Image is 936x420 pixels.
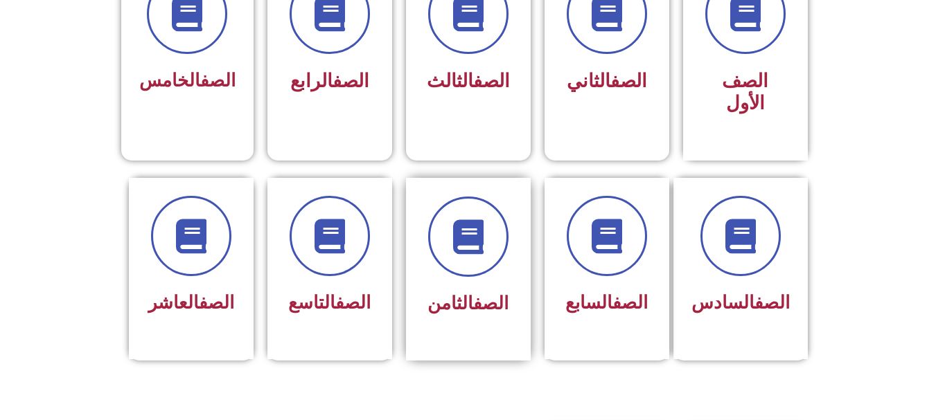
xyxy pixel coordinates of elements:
span: الثاني [567,70,647,92]
span: الثامن [427,293,509,313]
span: السادس [691,292,790,313]
a: الصف [610,70,647,92]
a: الصف [200,70,236,91]
span: الخامس [139,70,236,91]
span: الرابع [290,70,369,92]
span: السابع [565,292,648,313]
span: التاسع [288,292,371,313]
span: الصف الأول [722,70,768,114]
a: الصف [199,292,234,313]
span: العاشر [148,292,234,313]
a: الصف [754,292,790,313]
a: الصف [333,70,369,92]
a: الصف [335,292,371,313]
a: الصف [612,292,648,313]
a: الصف [473,293,509,313]
a: الصف [473,70,510,92]
span: الثالث [427,70,510,92]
